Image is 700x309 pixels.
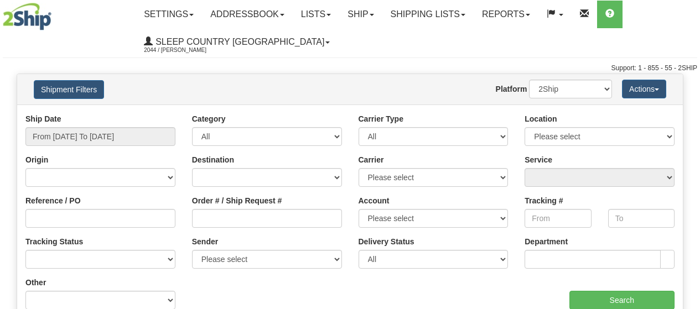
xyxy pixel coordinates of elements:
a: Shipping lists [382,1,474,28]
label: Carrier [359,154,384,165]
label: Order # / Ship Request # [192,195,282,206]
label: Carrier Type [359,113,403,124]
a: Addressbook [202,1,293,28]
input: From [525,209,591,228]
label: Department [525,236,568,247]
label: Account [359,195,390,206]
label: Origin [25,154,48,165]
label: Category [192,113,226,124]
label: Delivery Status [359,236,414,247]
a: Reports [474,1,538,28]
label: Other [25,277,46,288]
label: Reference / PO [25,195,81,206]
span: 2044 / [PERSON_NAME] [144,45,227,56]
label: Location [525,113,557,124]
label: Platform [496,83,527,95]
label: Service [525,154,552,165]
label: Tracking Status [25,236,83,247]
label: Destination [192,154,234,165]
a: Sleep Country [GEOGRAPHIC_DATA] 2044 / [PERSON_NAME] [136,28,338,56]
input: To [608,209,675,228]
button: Shipment Filters [34,80,104,99]
img: logo2044.jpg [3,3,51,30]
a: Settings [136,1,202,28]
label: Tracking # [525,195,563,206]
label: Sender [192,236,218,247]
a: Lists [293,1,339,28]
div: Support: 1 - 855 - 55 - 2SHIP [3,64,697,73]
label: Ship Date [25,113,61,124]
button: Actions [622,80,666,98]
span: Sleep Country [GEOGRAPHIC_DATA] [153,37,324,46]
iframe: chat widget [675,98,699,211]
a: Ship [339,1,382,28]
